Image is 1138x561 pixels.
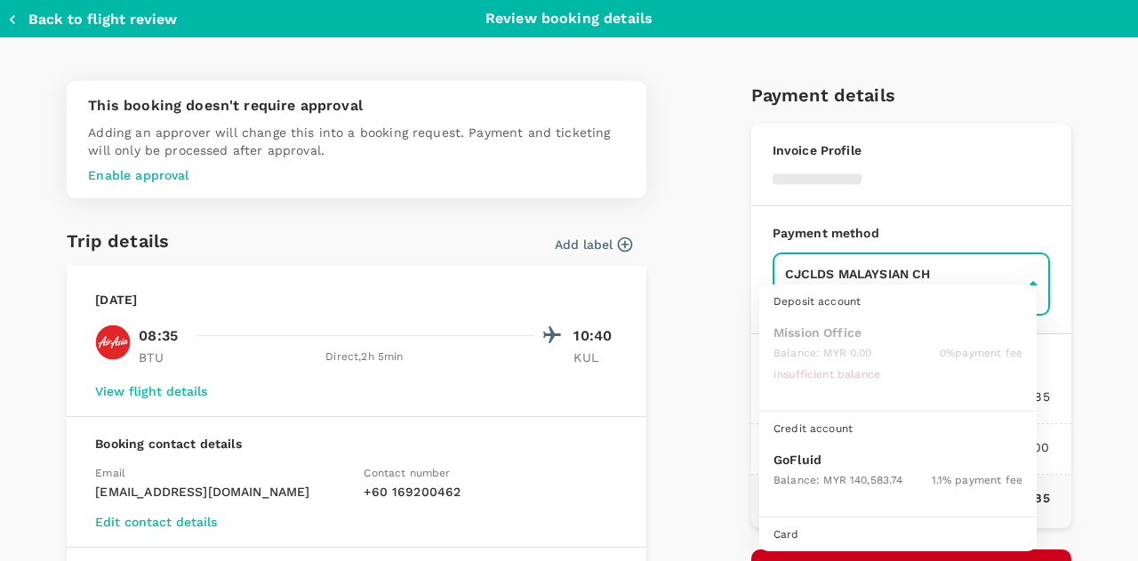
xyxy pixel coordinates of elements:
[773,295,861,308] span: Deposit account
[773,474,902,486] span: Balance : MYR 140,583.74
[773,528,799,541] span: Card
[773,451,1022,469] p: GoFluid
[932,474,1022,486] span: 1.1 % payment fee
[773,422,853,435] span: Credit account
